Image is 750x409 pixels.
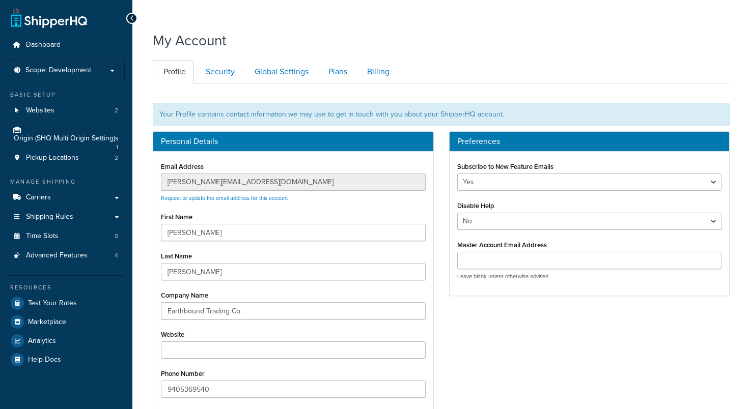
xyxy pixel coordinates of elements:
[8,332,125,350] a: Analytics
[26,41,61,49] span: Dashboard
[8,101,125,120] li: Websites
[153,31,226,50] h1: My Account
[161,291,208,299] label: Company Name
[195,61,243,83] a: Security
[8,227,125,246] a: Time Slots 0
[26,232,59,241] span: Time Slots
[25,66,91,75] span: Scope: Development
[8,294,125,312] a: Test Your Rates
[26,213,73,221] span: Shipping Rules
[8,208,125,226] a: Shipping Rules
[8,121,125,148] li: Origins
[26,106,54,115] span: Websites
[153,103,730,126] div: Your Profile contains contact information we may use to get in touch with you about your ShipperH...
[153,61,194,83] a: Profile
[356,61,398,83] a: Billing
[28,356,61,364] span: Help Docs
[8,246,125,265] li: Advanced Features
[8,36,125,54] a: Dashboard
[8,149,125,167] li: Pickup Locations
[28,299,77,308] span: Test Your Rates
[161,370,205,377] label: Phone Number
[26,193,51,202] span: Carriers
[457,137,722,146] h3: Preferences
[8,227,125,246] li: Time Slots
[8,149,125,167] a: Pickup Locations 2
[457,202,494,210] label: Disable Help
[8,101,125,120] a: Websites 2
[8,121,125,148] a: Origin (SHQ Multi Origin Setting)s 1
[8,91,125,99] div: Basic Setup
[161,163,204,170] label: Email Address
[115,232,118,241] span: 0
[457,163,553,170] label: Subscribe to New Feature Emails
[8,313,125,331] a: Marketplace
[8,178,125,186] div: Manage Shipping
[161,331,184,338] label: Website
[28,337,56,345] span: Analytics
[244,61,317,83] a: Global Settings
[8,246,125,265] a: Advanced Features 4
[115,154,118,162] span: 2
[116,143,118,152] span: 1
[161,252,192,260] label: Last Name
[8,188,125,207] a: Carriers
[115,106,118,115] span: 2
[161,137,426,146] h3: Personal Details
[318,61,355,83] a: Plans
[26,251,88,260] span: Advanced Features
[11,8,87,28] a: ShipperHQ Home
[115,251,118,260] span: 4
[14,134,119,143] span: Origin (SHQ Multi Origin Setting)s
[161,213,192,221] label: First Name
[457,273,722,280] p: Leave blank unless otherwise advised
[161,194,288,202] a: Request to update the email address for this account
[8,350,125,369] a: Help Docs
[457,241,547,249] label: Master Account Email Address
[28,318,66,327] span: Marketplace
[26,154,79,162] span: Pickup Locations
[8,283,125,292] div: Resources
